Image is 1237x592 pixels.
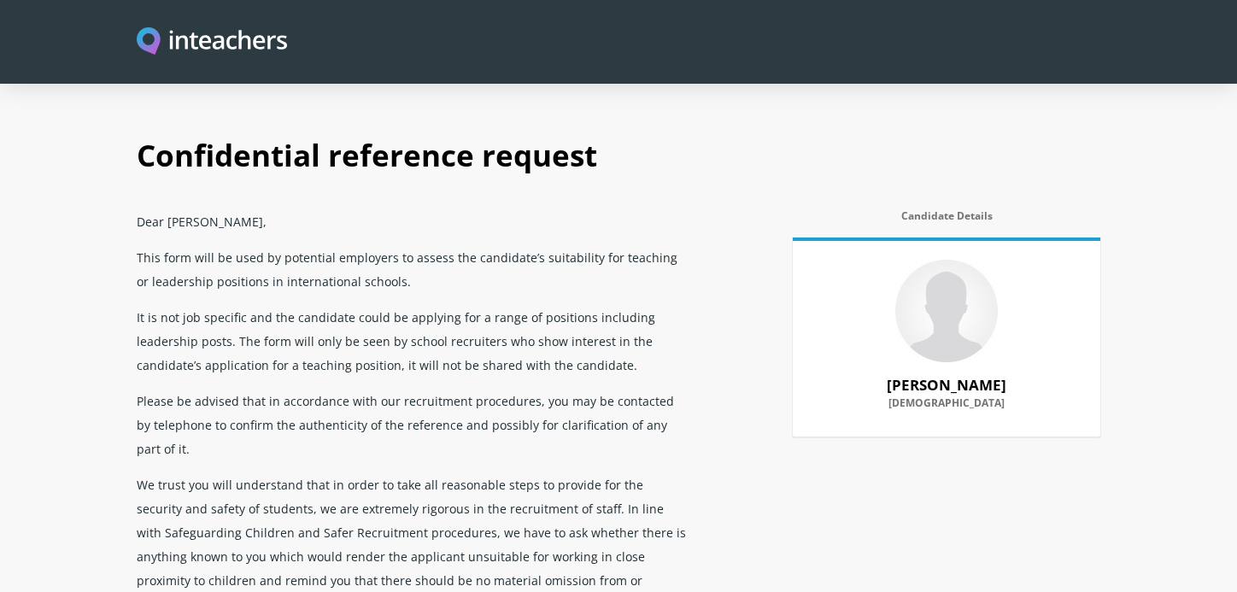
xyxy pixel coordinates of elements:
img: 80453 [895,260,998,362]
p: It is not job specific and the candidate could be applying for a range of positions including lea... [137,299,690,383]
label: [DEMOGRAPHIC_DATA] [813,397,1080,419]
p: Please be advised that in accordance with our recruitment procedures, you may be contacted by tel... [137,383,690,466]
p: This form will be used by potential employers to assess the candidate’s suitability for teaching ... [137,239,690,299]
p: Dear [PERSON_NAME], [137,203,690,239]
label: Candidate Details [793,210,1100,232]
img: Inteachers [137,27,287,57]
a: Visit this site's homepage [137,27,287,57]
strong: [PERSON_NAME] [887,375,1006,395]
h1: Confidential reference request [137,120,1100,203]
